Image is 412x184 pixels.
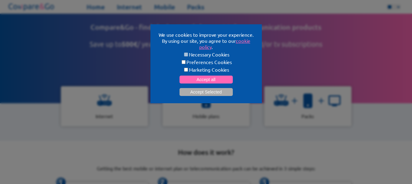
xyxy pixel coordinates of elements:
[158,59,255,65] label: Preferences Cookies
[182,60,186,64] input: Preferences Cookies
[184,53,188,56] input: Necessary Cookies
[158,66,255,73] label: Marketing Cookies
[180,88,233,96] button: Accept Selected
[180,76,233,83] button: Accept all
[199,38,250,50] a: cookie policy
[158,32,255,50] p: We use cookies to improve your experience. By using our site, you agree to our .
[158,51,255,57] label: Necessary Cookies
[184,68,188,72] input: Marketing Cookies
